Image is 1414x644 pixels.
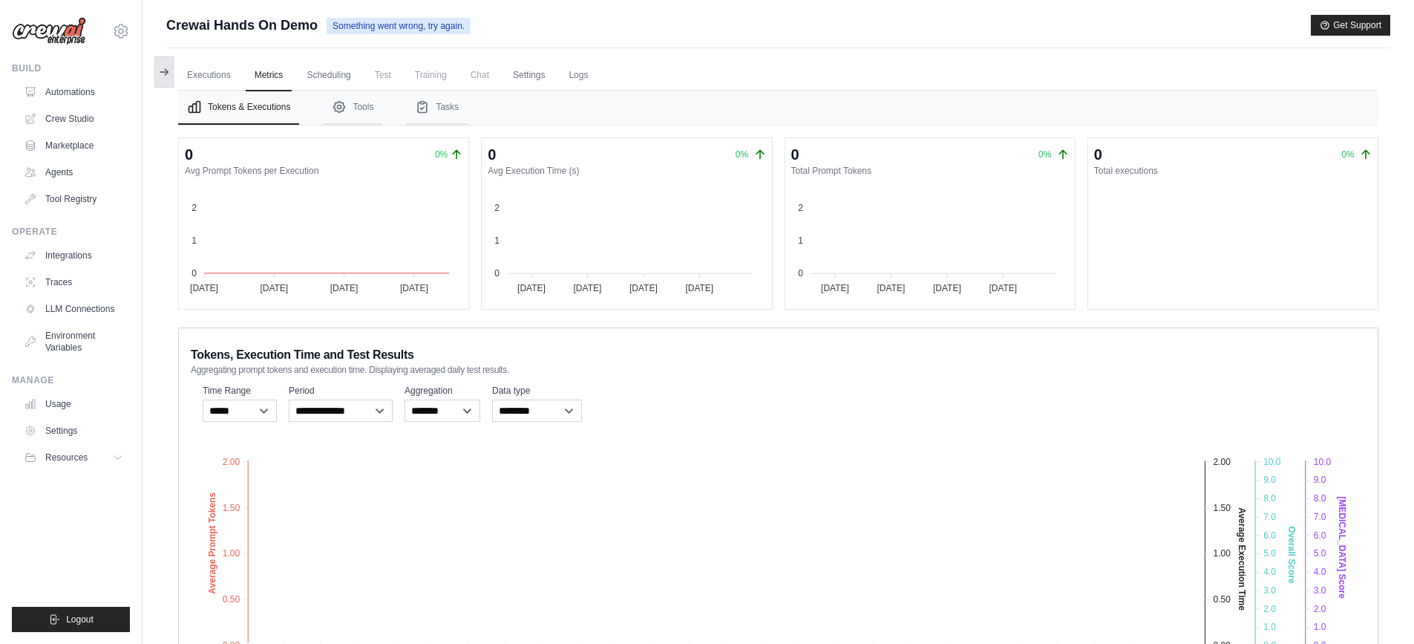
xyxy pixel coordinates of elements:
a: Crew Studio [18,107,130,131]
tspan: 0 [192,268,197,279]
text: Average Prompt Tokens [207,492,217,594]
tspan: 9.0 [1314,475,1326,485]
button: Resources [18,446,130,469]
tspan: 7.0 [1314,512,1326,522]
tspan: [DATE] [400,283,428,293]
tspan: 2.0 [1263,604,1276,614]
div: 0 [1094,144,1102,165]
div: Chat Widget [1340,573,1414,644]
nav: Tabs [178,91,1378,125]
tspan: 2.0 [1314,604,1326,614]
div: 0 [791,144,799,165]
tspan: 5.0 [1314,548,1326,559]
label: Period [289,385,393,397]
label: Aggregation [405,385,480,397]
span: Chat is not available until the deployment is complete [462,60,498,90]
div: 0 [488,144,496,165]
span: Something went wrong, try again. [327,18,471,34]
a: Environment Variables [18,324,130,360]
dt: Total executions [1094,165,1372,177]
tspan: 0.50 [1213,594,1231,605]
tspan: 5.0 [1263,548,1276,559]
tspan: 0.50 [223,594,240,605]
tspan: 4.0 [1314,567,1326,577]
tspan: [DATE] [260,283,288,293]
tspan: [DATE] [932,283,960,293]
tspan: [DATE] [629,283,658,293]
label: Time Range [203,385,277,397]
a: Settings [504,60,554,91]
tspan: [DATE] [190,283,218,293]
button: Tools [323,91,382,125]
button: Tokens & Executions [178,91,299,125]
tspan: [DATE] [821,283,849,293]
span: Crewai Hands On Demo [166,15,318,36]
a: Scheduling [298,60,359,91]
button: Get Support [1311,15,1390,36]
text: Average Execution Time [1237,507,1247,611]
tspan: 1.0 [1314,622,1326,632]
tspan: 2 [495,203,500,213]
div: 0 [185,144,193,165]
a: Agents [18,160,130,184]
a: Automations [18,80,130,104]
tspan: 9.0 [1263,475,1276,485]
tspan: 2 [192,203,197,213]
tspan: 4.0 [1263,567,1276,577]
a: Tool Registry [18,187,130,211]
tspan: 7.0 [1263,512,1276,522]
a: Logs [560,60,597,91]
tspan: 2 [798,203,803,213]
tspan: 1.0 [1263,622,1276,632]
a: LLM Connections [18,297,130,321]
tspan: 1.00 [223,548,240,559]
tspan: 3.0 [1263,585,1276,596]
tspan: 1 [192,235,197,246]
tspan: [DATE] [989,283,1017,293]
tspan: 0 [495,268,500,279]
a: Traces [18,270,130,294]
tspan: 2.00 [1213,457,1231,467]
tspan: 0 [798,268,803,279]
tspan: 10.0 [1263,457,1281,467]
a: Metrics [246,60,292,91]
div: Operate [12,226,130,238]
span: Resources [45,452,88,464]
label: Data type [492,385,582,397]
span: 0% [1341,149,1354,160]
tspan: [DATE] [330,283,359,293]
tspan: 1.50 [223,503,240,513]
span: Training is not available until the deployment is complete [406,60,456,90]
tspan: 1 [495,235,500,246]
text: [MEDICAL_DATA] Score [1337,496,1347,599]
span: Logout [66,614,94,625]
tspan: 10.0 [1314,457,1332,467]
text: Overall Score [1286,526,1297,584]
dt: Avg Prompt Tokens per Execution [185,165,462,177]
tspan: 3.0 [1314,585,1326,596]
a: Marketplace [18,134,130,157]
img: Logo [12,17,86,45]
a: Usage [18,392,130,416]
tspan: 1.00 [1213,548,1231,559]
div: Manage [12,374,130,386]
tspan: [DATE] [877,283,905,293]
span: 0% [435,149,448,160]
button: Logout [12,607,130,632]
span: 0% [736,149,748,160]
span: 0% [1038,149,1051,160]
span: Aggregating prompt tokens and execution time. Displaying averaged daily test results. [191,364,509,376]
dt: Avg Execution Time (s) [488,165,765,177]
a: Settings [18,419,130,443]
tspan: [DATE] [686,283,714,293]
tspan: 6.0 [1314,530,1326,541]
tspan: 2.00 [223,457,240,467]
tspan: 8.0 [1314,493,1326,504]
dt: Total Prompt Tokens [791,165,1069,177]
span: Tokens, Execution Time and Test Results [191,346,414,364]
div: Build [12,62,130,74]
tspan: 6.0 [1263,530,1276,541]
tspan: 8.0 [1263,493,1276,504]
a: Integrations [18,244,130,267]
span: Test [366,60,400,90]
